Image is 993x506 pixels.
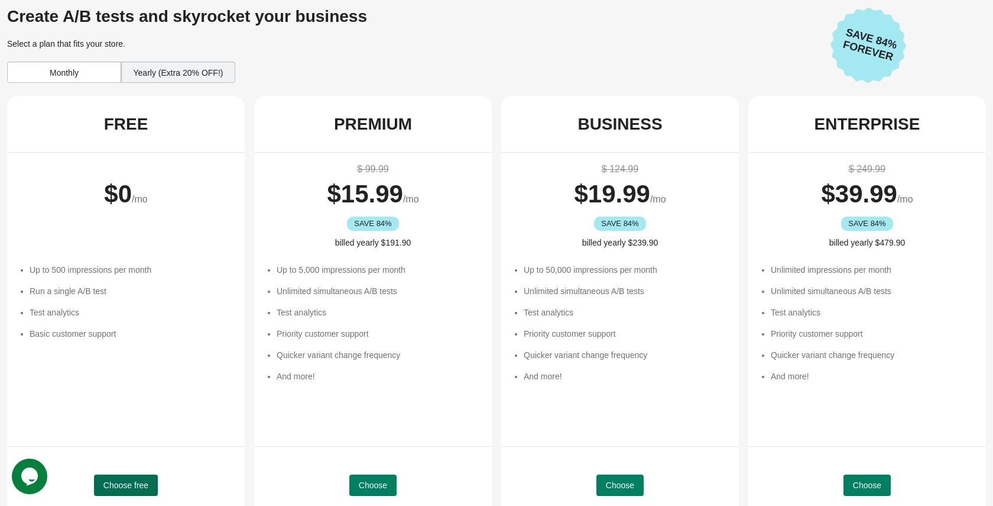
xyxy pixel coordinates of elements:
div: PREMIUM [334,115,412,134]
div: $ 99.99 [266,162,480,176]
li: Unlimited simultaneous A/B tests [277,285,480,297]
li: And more! [524,370,727,382]
li: Test analytics [30,307,233,318]
li: Quicker variant change frequency [771,349,974,361]
li: Up to 500 impressions per month [30,264,233,276]
div: SAVE 84% [347,217,400,231]
div: $ 124.99 [513,162,727,176]
div: billed yearly $239.90 [513,237,727,249]
span: Save 84% Forever [834,24,906,66]
li: Run a single A/B test [30,285,233,297]
div: Yearly (Extra 20% OFF!) [121,62,235,83]
span: $ 19.99 [574,180,650,208]
div: ENTERPRISE [814,115,920,134]
li: Priority customer support [524,328,727,340]
span: /mo [403,194,419,204]
li: Quicker variant change frequency [277,349,480,361]
div: BUSINESS [577,115,662,134]
li: Test analytics [524,307,727,318]
li: Priority customer support [771,328,974,340]
li: Up to 50,000 impressions per month [524,264,727,276]
iframe: chat widget [12,459,50,494]
span: /mo [650,194,666,204]
span: /mo [132,194,148,204]
li: Unlimited simultaneous A/B tests [771,285,974,297]
div: billed yearly $191.90 [266,237,480,249]
div: billed yearly $479.90 [760,237,974,249]
div: SAVE 84% [594,217,647,231]
li: Unlimited simultaneous A/B tests [524,285,727,297]
div: Create A/B tests and skyrocket your business [7,7,821,26]
button: Choose [843,475,891,496]
span: Choose [359,481,387,490]
div: $ 249.99 [760,162,974,176]
li: Priority customer support [277,328,480,340]
button: Choose [596,475,644,496]
div: Monthly [7,62,121,83]
span: $ 0 [104,180,132,208]
button: Choose free [94,475,158,496]
li: And more! [277,370,480,382]
span: Choose free [103,481,148,490]
img: Save 84% Forever [830,7,906,83]
span: $ 39.99 [821,180,897,208]
li: Test analytics [771,307,974,318]
li: Basic customer support [30,328,233,340]
li: Quicker variant change frequency [524,349,727,361]
li: And more! [771,370,974,382]
span: /mo [897,194,913,204]
span: Choose [853,481,881,490]
div: SAVE 84% [841,217,894,231]
li: Unlimited impressions per month [771,264,974,276]
div: Select a plan that fits your store. [7,38,821,50]
li: Test analytics [277,307,480,318]
div: FREE [104,115,148,134]
span: $ 15.99 [327,180,403,208]
span: Choose [606,481,634,490]
button: Choose [349,475,397,496]
li: Up to 5,000 impressions per month [277,264,480,276]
